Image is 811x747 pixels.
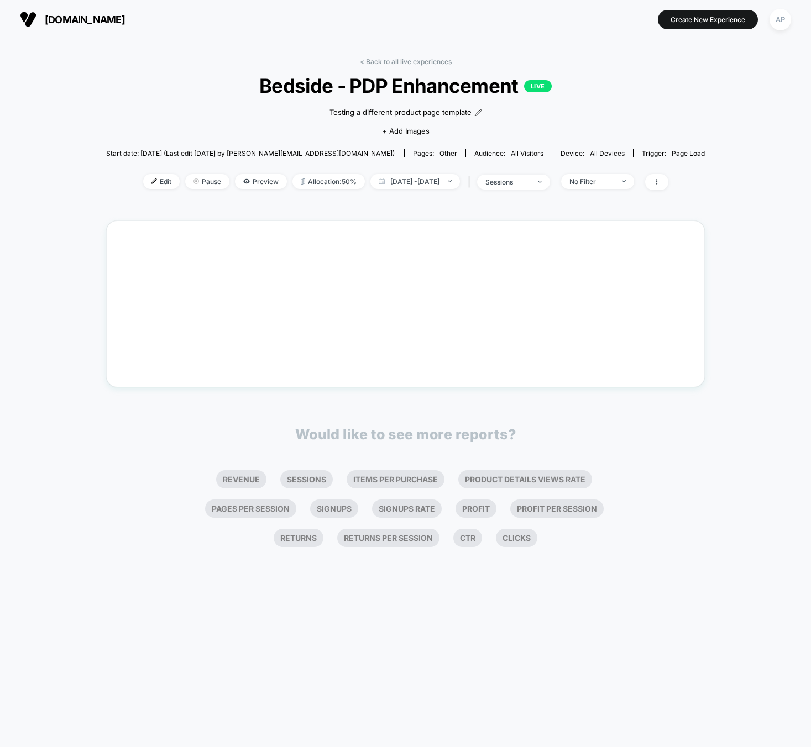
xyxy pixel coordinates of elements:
button: [DOMAIN_NAME] [17,10,128,28]
img: end [538,181,542,183]
span: Testing a different product page template [329,107,472,118]
li: Product Details Views Rate [458,470,592,488]
li: Signups Rate [372,499,442,518]
li: Clicks [496,529,537,547]
li: Sessions [280,470,333,488]
span: Pause [185,174,229,189]
button: AP [766,8,794,31]
span: Preview [235,174,287,189]
img: calendar [379,178,385,184]
button: Create New Experience [658,10,758,29]
span: Page Load [672,149,705,157]
li: Items Per Purchase [347,470,444,488]
a: < Back to all live experiences [360,57,452,66]
li: Signups [310,499,358,518]
span: other [439,149,457,157]
span: | [465,174,477,190]
p: Would like to see more reports? [295,426,516,443]
span: Device: [552,149,633,157]
span: Bedside - PDP Enhancement [136,74,675,97]
img: edit [151,178,157,184]
li: Revenue [216,470,266,488]
div: No Filter [569,177,614,186]
li: Pages Per Session [205,499,296,518]
img: end [448,180,452,182]
span: Allocation: 50% [292,174,365,189]
li: Returns [274,529,323,547]
span: All Visitors [511,149,543,157]
div: Trigger: [642,149,705,157]
span: [DOMAIN_NAME] [45,14,125,25]
div: Audience: [474,149,543,157]
span: + Add Images [382,127,430,135]
div: AP [770,9,791,30]
li: Profit Per Session [510,499,604,518]
div: Pages: [413,149,457,157]
li: Profit [456,499,496,518]
span: [DATE] - [DATE] [370,174,460,189]
p: LIVE [524,80,552,92]
span: all devices [590,149,625,157]
img: end [622,180,626,182]
li: Returns Per Session [337,529,439,547]
img: Visually logo [20,11,36,28]
div: sessions [485,178,530,186]
li: Ctr [453,529,482,547]
span: Edit [143,174,180,189]
img: rebalance [301,178,305,185]
span: Start date: [DATE] (Last edit [DATE] by [PERSON_NAME][EMAIL_ADDRESS][DOMAIN_NAME]) [106,149,395,157]
img: end [193,178,199,184]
